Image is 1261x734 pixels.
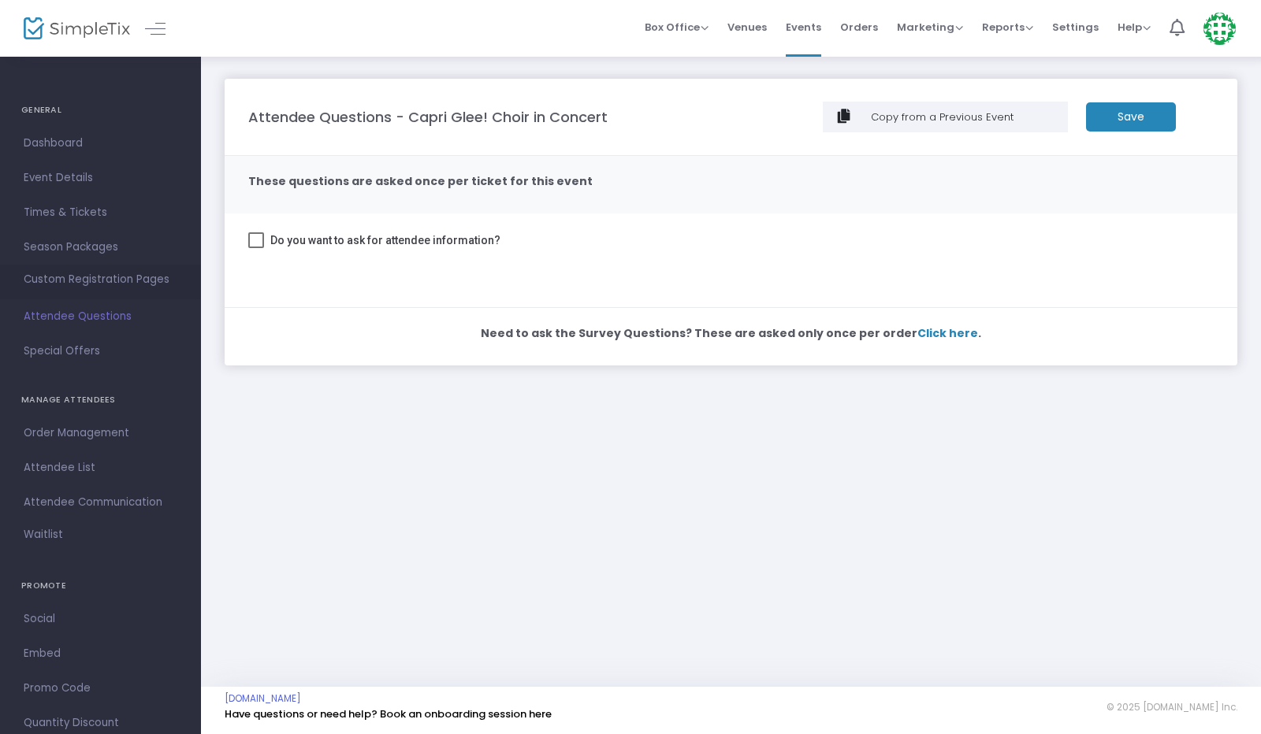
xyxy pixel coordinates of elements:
[840,7,878,47] span: Orders
[21,95,180,126] h4: GENERAL
[24,341,177,361] span: Special Offers
[24,237,177,258] span: Season Packages
[1118,20,1151,35] span: Help
[786,7,821,47] span: Events
[897,20,963,35] span: Marketing
[24,306,177,327] span: Attendee Questions
[24,168,177,188] span: Event Details
[21,570,180,602] h4: PROMOTE
[869,109,1061,125] div: Copy from a Previous Event
[24,272,169,287] span: Custom Registration Pages
[21,384,180,416] h4: MANAGE ATTENDEES
[1052,7,1099,47] span: Settings
[24,202,177,223] span: Times & Tickets
[645,20,709,35] span: Box Office
[24,492,177,513] span: Attendee Communication
[1086,102,1176,132] m-button: Save
[727,7,767,47] span: Venues
[1107,701,1237,714] span: © 2025 [DOMAIN_NAME] Inc.
[24,678,177,699] span: Promo Code
[248,173,593,190] m-panel-subtitle: These questions are asked once per ticket for this event
[24,609,177,629] span: Social
[24,423,177,443] span: Order Management
[982,20,1033,35] span: Reports
[270,231,500,250] span: Do you want to ask for attendee information?
[248,106,608,128] m-panel-title: Attendee Questions - Capri Glee! Choir in Concert
[481,325,981,342] m-panel-subtitle: Need to ask the Survey Questions? These are asked only once per order .
[225,692,301,705] a: [DOMAIN_NAME]
[24,527,63,543] span: Waitlist
[24,133,177,154] span: Dashboard
[24,458,177,478] span: Attendee List
[917,325,978,341] span: Click here
[24,713,177,733] span: Quantity Discount
[24,643,177,664] span: Embed
[225,706,552,721] a: Have questions or need help? Book an onboarding session here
